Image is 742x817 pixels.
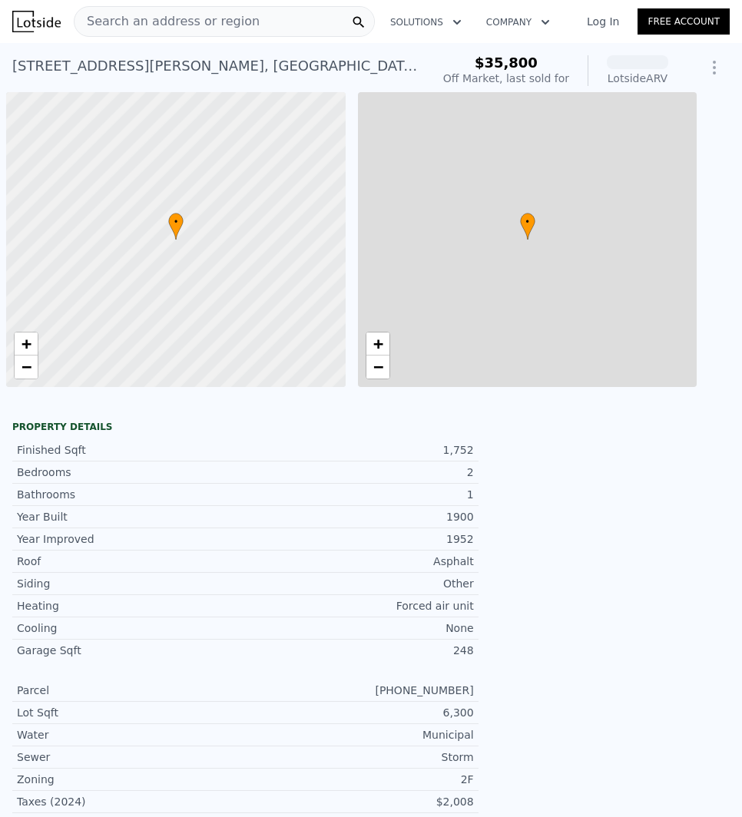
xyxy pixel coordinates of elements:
[245,749,473,765] div: Storm
[12,421,479,433] div: Property details
[245,705,473,720] div: 6,300
[17,487,245,502] div: Bathrooms
[245,727,473,743] div: Municipal
[607,71,668,86] div: Lotside ARV
[373,357,383,376] span: −
[373,334,383,353] span: +
[17,643,245,658] div: Garage Sqft
[245,442,473,458] div: 1,752
[245,620,473,636] div: None
[168,215,184,229] span: •
[17,705,245,720] div: Lot Sqft
[568,14,638,29] a: Log In
[699,52,730,83] button: Show Options
[168,213,184,240] div: •
[12,11,61,32] img: Lotside
[17,442,245,458] div: Finished Sqft
[17,727,245,743] div: Water
[520,213,535,240] div: •
[245,465,473,480] div: 2
[17,465,245,480] div: Bedrooms
[12,55,419,77] div: [STREET_ADDRESS][PERSON_NAME] , [GEOGRAPHIC_DATA] , OH 44109
[17,576,245,591] div: Siding
[245,531,473,547] div: 1952
[245,554,473,569] div: Asphalt
[443,71,569,86] div: Off Market, last sold for
[22,357,31,376] span: −
[17,772,245,787] div: Zoning
[474,8,562,36] button: Company
[245,576,473,591] div: Other
[17,509,245,524] div: Year Built
[245,598,473,614] div: Forced air unit
[245,683,473,698] div: [PHONE_NUMBER]
[638,8,730,35] a: Free Account
[17,554,245,569] div: Roof
[17,794,245,809] div: Taxes (2024)
[245,509,473,524] div: 1900
[366,356,389,379] a: Zoom out
[366,332,389,356] a: Zoom in
[17,598,245,614] div: Heating
[245,487,473,502] div: 1
[475,55,538,71] span: $35,800
[17,620,245,636] div: Cooling
[17,531,245,547] div: Year Improved
[15,332,38,356] a: Zoom in
[22,334,31,353] span: +
[245,643,473,658] div: 248
[378,8,474,36] button: Solutions
[245,772,473,787] div: 2F
[17,749,245,765] div: Sewer
[245,794,473,809] div: $2,008
[75,12,260,31] span: Search an address or region
[15,356,38,379] a: Zoom out
[17,683,245,698] div: Parcel
[520,215,535,229] span: •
